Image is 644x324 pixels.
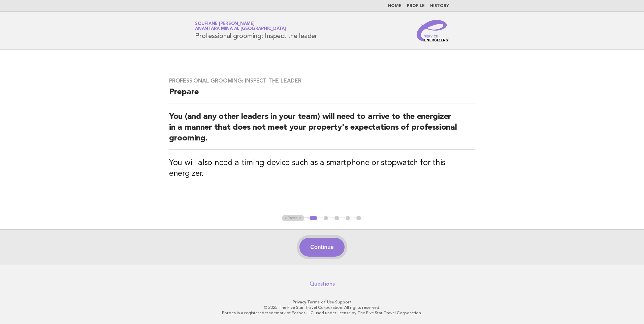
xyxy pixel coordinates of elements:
[195,27,286,31] span: Anantara Mina al [GEOGRAPHIC_DATA]
[116,305,528,310] p: © 2025 The Five Star Travel Corporation. All rights reserved.
[299,238,344,257] button: Continue
[407,4,425,8] a: Profile
[388,4,401,8] a: Home
[116,299,528,305] p: · ·
[309,215,318,222] button: 1
[307,300,334,304] a: Terms of Use
[417,20,449,41] img: Service Energizers
[430,4,449,8] a: History
[195,22,286,31] a: Soufiane [PERSON_NAME]Anantara Mina al [GEOGRAPHIC_DATA]
[169,111,475,150] h2: You (and any other leaders in your team) will need to arrive to the energizer in a manner that do...
[169,87,475,103] h2: Prepare
[310,281,335,287] a: Questions
[116,310,528,316] p: Forbes is a registered trademark of Forbes LLC used under license by The Five Star Travel Corpora...
[169,158,475,179] h3: You will also need a timing device such as a smartphone or stopwatch for this energizer.
[195,22,317,39] h1: Professional grooming: Inspect the leader
[293,300,306,304] a: Privacy
[335,300,352,304] a: Support
[169,77,475,84] h3: Professional grooming: Inspect the leader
